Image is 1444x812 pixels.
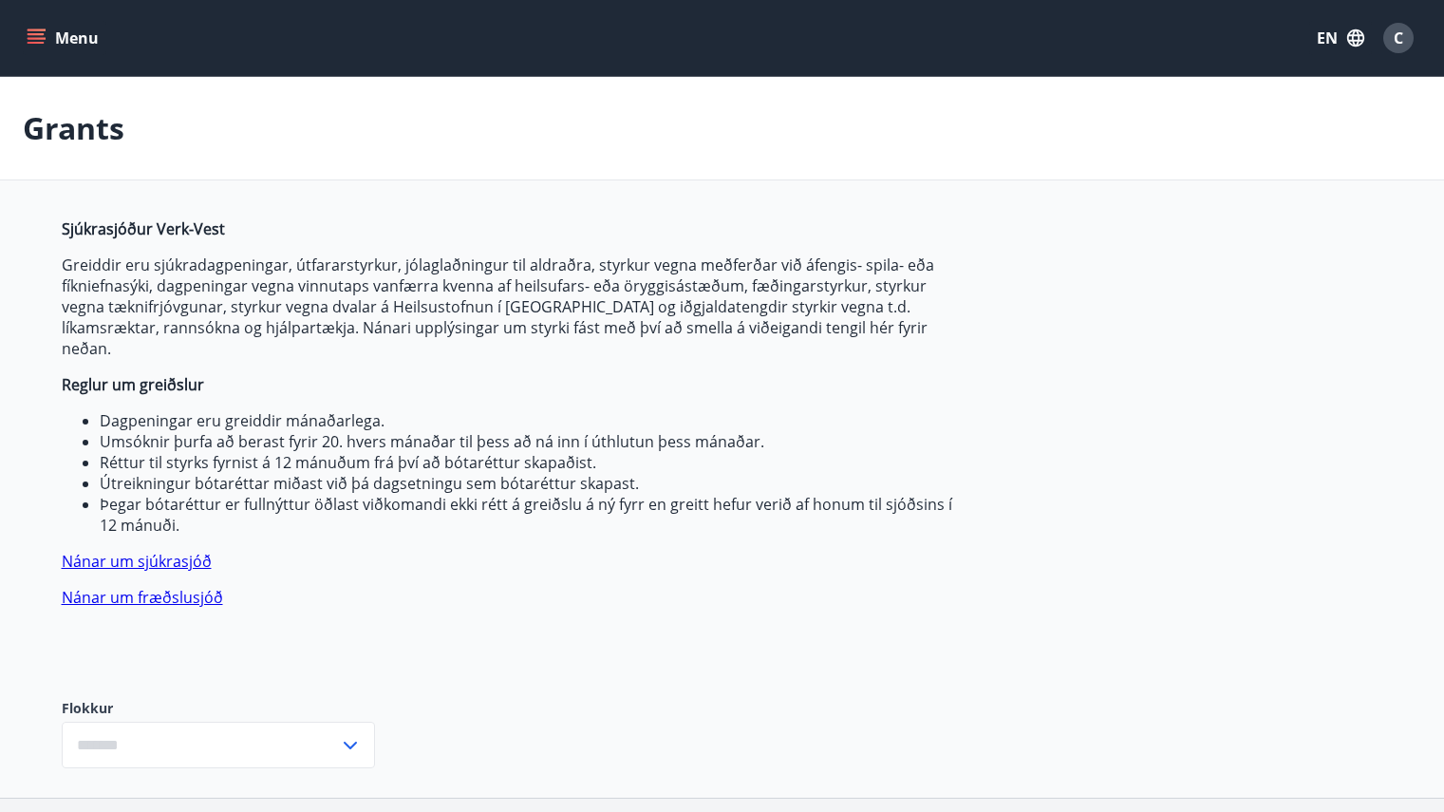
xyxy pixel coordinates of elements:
li: Dagpeningar eru greiddir mánaðarlega. [100,410,958,431]
p: Grants [23,107,124,149]
li: Útreikningur bótaréttar miðast við þá dagsetningu sem bótaréttur skapast. [100,473,958,494]
a: Nánar um fræðslusjóð [62,587,223,608]
strong: Sjúkrasjóður Verk-Vest [62,218,225,239]
li: Réttur til styrks fyrnist á 12 mánuðum frá því að bótaréttur skapaðist. [100,452,958,473]
button: C [1376,15,1421,61]
button: menu [23,21,106,55]
a: Nánar um sjúkrasjóð [62,551,212,572]
li: Þegar bótaréttur er fullnýttur öðlast viðkomandi ekki rétt á greiðslu á ný fyrr en greitt hefur v... [100,494,958,536]
li: Umsóknir þurfa að berast fyrir 20. hvers mánaðar til þess að ná inn í úthlutun þess mánaðar. [100,431,958,452]
strong: Reglur um greiðslur [62,374,204,395]
span: C [1394,28,1403,48]
label: Flokkur [62,699,375,718]
p: Greiddir eru sjúkradagpeningar, útfararstyrkur, jólaglaðningur til aldraðra, styrkur vegna meðfer... [62,255,958,359]
button: EN [1309,21,1372,55]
